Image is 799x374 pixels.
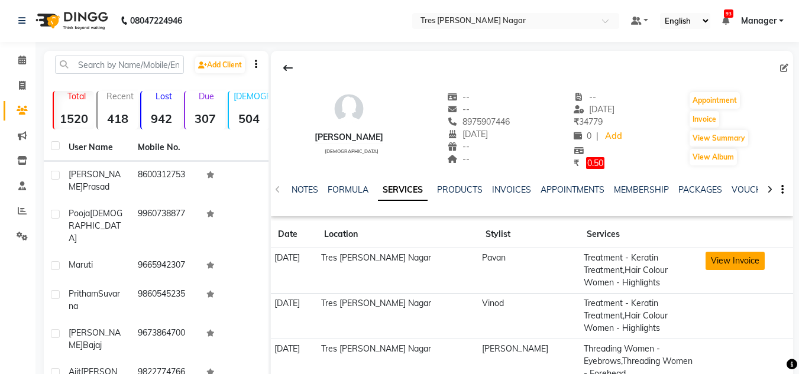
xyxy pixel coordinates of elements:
[292,184,318,195] a: NOTES
[98,111,138,126] strong: 418
[478,293,580,339] td: Vinod
[131,134,200,161] th: Mobile No.
[130,4,182,37] b: 08047224946
[447,141,470,152] span: --
[317,221,478,248] th: Location
[603,128,624,145] a: Add
[69,169,121,192] span: [PERSON_NAME]
[55,56,184,74] input: Search by Name/Mobile/Email/Code
[69,208,122,243] span: [DEMOGRAPHIC_DATA]
[492,184,531,195] a: INVOICES
[574,104,614,115] span: [DATE]
[447,104,470,115] span: --
[574,131,591,141] span: 0
[102,91,138,102] p: Recent
[541,184,604,195] a: APPOINTMENTS
[690,92,740,109] button: Appointment
[447,129,488,139] span: [DATE]
[478,221,580,248] th: Stylist
[317,293,478,339] td: Tres [PERSON_NAME] Nagar
[447,154,470,164] span: --
[586,157,604,169] span: 0.50
[690,130,748,147] button: View Summary
[69,327,121,350] span: [PERSON_NAME]
[185,111,225,126] strong: 307
[580,221,701,248] th: Services
[614,184,669,195] a: MEMBERSHIP
[30,4,111,37] img: logo
[724,9,733,18] span: 93
[271,221,317,248] th: Date
[69,259,93,270] span: Maruti
[574,158,579,168] span: ₹
[331,91,367,126] img: avatar
[83,181,109,192] span: prasad
[722,15,729,26] a: 93
[131,281,200,320] td: 9860545235
[62,134,131,161] th: User Name
[131,200,200,252] td: 9960738877
[315,131,383,144] div: [PERSON_NAME]
[54,111,94,126] strong: 1520
[580,248,701,293] td: Treatment - Keratin Treatment,Hair Colour Women - Highlights
[478,248,580,293] td: Pavan
[678,184,722,195] a: PACKAGES
[131,161,200,200] td: 8600312753
[378,180,428,201] a: SERVICES
[234,91,269,102] p: [DEMOGRAPHIC_DATA]
[131,252,200,281] td: 9665942307
[706,252,765,270] button: View Invoice
[690,111,719,128] button: Invoice
[276,57,300,79] div: Back to Client
[69,208,90,219] span: Pooja
[447,116,510,127] span: 8975907446
[271,293,317,339] td: [DATE]
[596,130,599,142] span: |
[690,149,737,165] button: View Album
[195,57,245,73] a: Add Client
[131,320,200,359] td: 9673864700
[146,91,182,102] p: Lost
[574,116,603,127] span: 34779
[741,15,777,27] span: Manager
[328,184,368,195] a: FORMULA
[141,111,182,126] strong: 942
[325,148,379,154] span: [DEMOGRAPHIC_DATA]
[317,248,478,293] td: Tres [PERSON_NAME] Nagar
[83,340,102,350] span: Bajaj
[437,184,483,195] a: PRODUCTS
[574,92,596,102] span: --
[187,91,225,102] p: Due
[574,116,579,127] span: ₹
[229,111,269,126] strong: 504
[732,184,778,195] a: VOUCHERS
[580,293,701,339] td: Treatment - Keratin Treatment,Hair Colour Women - Highlights
[69,288,98,299] span: Pritham
[271,248,317,293] td: [DATE]
[447,92,470,102] span: --
[59,91,94,102] p: Total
